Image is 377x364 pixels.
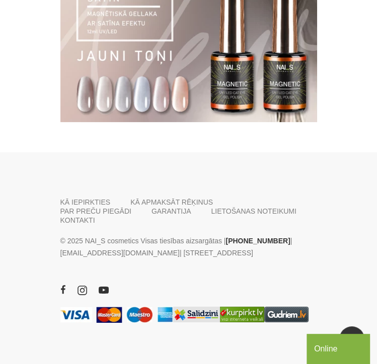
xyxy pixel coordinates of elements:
img: www.gudriem.lv/veikali/lv [264,307,309,322]
a: PAR PREČU PIEGĀDI [60,207,131,216]
a: GARANTIJA [152,207,191,216]
a: KĀ APMAKSĀT RĒĶINUS [130,198,213,207]
a: LIETOŠANAS NOTEIKUMI [211,207,296,216]
a: [EMAIL_ADDRESS][DOMAIN_NAME] [60,247,180,259]
a: https://www.gudriem.lv/veikali/lv [264,307,309,322]
p: © 2025 NAI_S cosmetics Visas tiesības aizsargātas | | | [STREET_ADDRESS] [60,235,317,259]
a: KONTAKTI [60,216,95,225]
a: KĀ IEPIRKTIES [60,198,111,207]
img: Labākā cena interneta veikalos - Samsung, Cena, iPhone, Mobilie telefoni [173,307,220,322]
a: [PHONE_NUMBER] [225,235,290,247]
iframe: chat widget [307,332,372,364]
img: Lielākais Latvijas interneta veikalu preču meklētājs [220,307,264,322]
